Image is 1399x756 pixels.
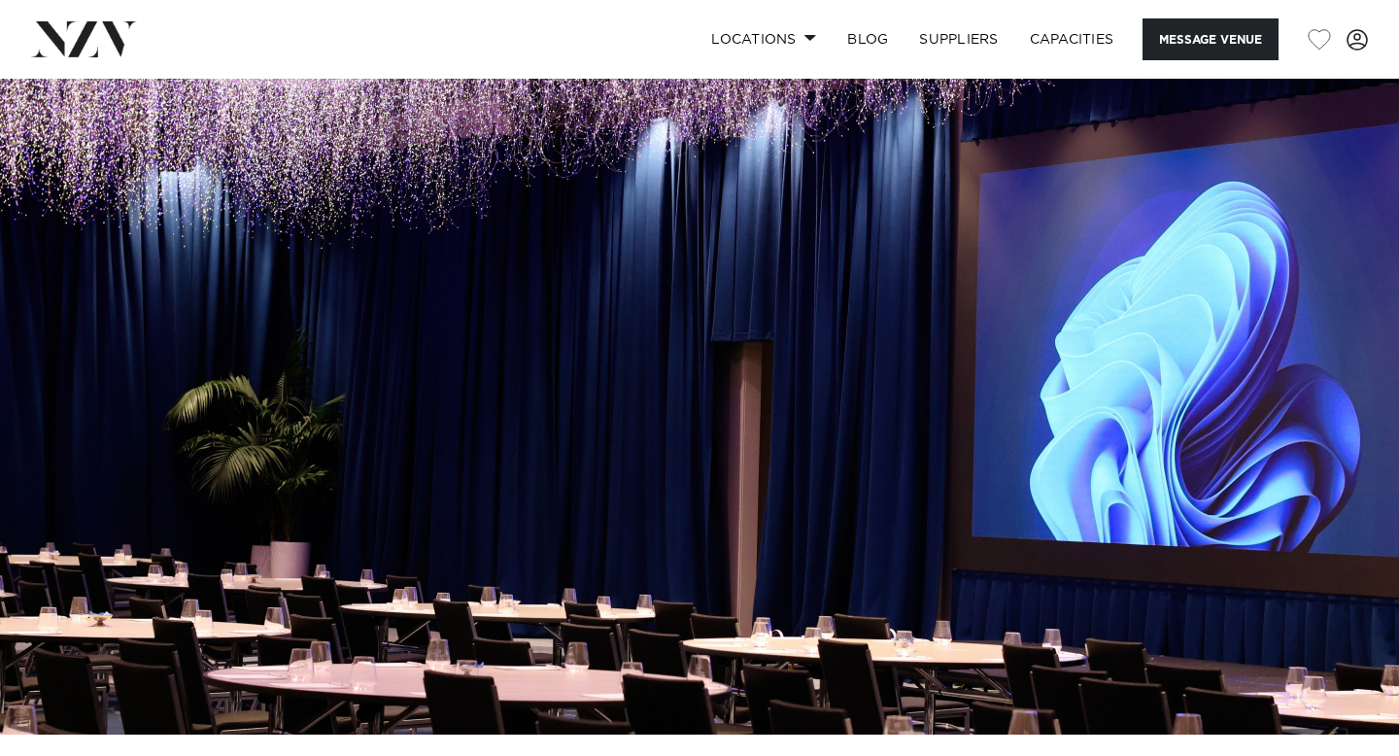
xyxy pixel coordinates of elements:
a: Capacities [1014,18,1130,60]
a: Locations [696,18,832,60]
button: Message Venue [1143,18,1279,60]
img: nzv-logo.png [31,21,137,56]
a: SUPPLIERS [904,18,1013,60]
a: BLOG [832,18,904,60]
